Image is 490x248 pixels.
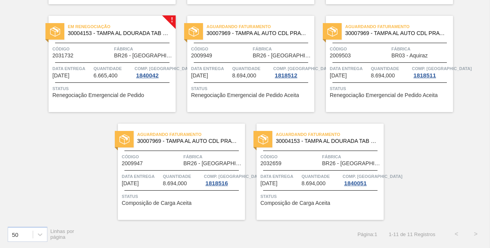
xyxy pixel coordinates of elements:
[52,65,92,72] span: Data entrega
[330,85,451,92] span: Status
[412,72,437,79] div: 1818511
[191,92,299,98] span: Renegociação Emergencial de Pedido Aceita
[52,92,144,98] span: Renegociação Emergencial de Pedido
[183,161,243,166] span: BR26 - Uberlândia
[342,180,368,186] div: 1840051
[204,173,243,186] a: Comp. [GEOGRAPHIC_DATA]1818516
[345,30,447,36] span: 30007969 - TAMPA AL AUTO CDL PRATA CANPACK
[191,45,251,53] span: Código
[52,85,174,92] span: Status
[52,45,112,53] span: Código
[94,65,133,72] span: Quantidade
[330,65,369,72] span: Data entrega
[253,45,312,53] span: Fábrica
[260,193,382,200] span: Status
[302,173,341,180] span: Quantidade
[176,16,314,112] a: statusAguardando Faturamento30007969 - TAMPA AL AUTO CDL PRATA CANPACKCódigo2009949FábricaBR26 - ...
[330,92,438,98] span: Renegociação Emergencial de Pedido Aceita
[314,16,453,112] a: statusAguardando Faturamento30007969 - TAMPA AL AUTO CDL PRATA CANPACKCódigo2009503FábricaBR03 - ...
[122,153,181,161] span: Código
[391,53,428,59] span: BR03 - Aquiraz
[273,72,299,79] div: 1818512
[204,173,263,180] span: Comp. Carga
[191,73,208,79] span: 29/09/2025
[163,173,202,180] span: Quantidade
[357,231,377,237] span: Página : 1
[371,73,395,79] span: 8.694,000
[52,73,69,79] span: 25/09/2025
[134,65,194,72] span: Comp. Carga
[330,53,351,59] span: 2009503
[37,16,176,112] a: !statusEm renegociação30004153 - TAMPA AL DOURADA TAB DOURADO CDL CANPACKCódigo2031732FábricaBR26...
[122,161,143,166] span: 2009947
[273,65,312,79] a: Comp. [GEOGRAPHIC_DATA]1818512
[122,200,191,206] span: Composição de Carga Aceita
[245,124,384,220] a: statusAguardando Faturamento30004153 - TAMPA AL DOURADA TAB DOURADO CDL CANPACKCódigo2032659Fábri...
[273,65,333,72] span: Comp. Carga
[371,65,410,72] span: Quantidade
[260,173,300,180] span: Data entrega
[119,134,129,144] img: status
[260,153,320,161] span: Código
[50,228,74,240] span: Linhas por página
[276,131,384,138] span: Aguardando Faturamento
[412,65,472,72] span: Comp. Carga
[322,161,382,166] span: BR26 - Uberlândia
[206,23,314,30] span: Aguardando Faturamento
[122,193,243,200] span: Status
[137,131,245,138] span: Aguardando Faturamento
[260,200,330,206] span: Composição de Carga Aceita
[412,65,451,79] a: Comp. [GEOGRAPHIC_DATA]1818511
[94,73,117,79] span: 6.665,400
[391,45,451,53] span: Fábrica
[342,173,382,186] a: Comp. [GEOGRAPHIC_DATA]1840051
[466,225,485,244] button: >
[260,161,282,166] span: 2032659
[327,27,337,37] img: status
[232,65,272,72] span: Quantidade
[447,225,466,244] button: <
[191,53,212,59] span: 2009949
[322,153,382,161] span: Fábrica
[106,124,245,220] a: statusAguardando Faturamento30007969 - TAMPA AL AUTO CDL PRATA CANPACKCódigo2009947FábricaBR26 - ...
[114,45,174,53] span: Fábrica
[342,173,402,180] span: Comp. Carga
[260,181,277,186] span: 11/10/2025
[122,181,139,186] span: 30/09/2025
[389,231,435,237] span: 1 - 11 de 11 Registros
[114,53,174,59] span: BR26 - Uberlândia
[68,23,176,30] span: Em renegociação
[163,181,187,186] span: 8.694,000
[232,73,256,79] span: 8.694,000
[52,53,74,59] span: 2031732
[276,138,378,144] span: 30004153 - TAMPA AL DOURADA TAB DOURADO CDL CANPACK
[191,65,230,72] span: Data entrega
[68,30,169,36] span: 30004153 - TAMPA AL DOURADA TAB DOURADO CDL CANPACK
[253,53,312,59] span: BR26 - Uberlândia
[189,27,199,37] img: status
[137,138,239,144] span: 30007969 - TAMPA AL AUTO CDL PRATA CANPACK
[258,134,268,144] img: status
[50,27,60,37] img: status
[134,65,174,79] a: Comp. [GEOGRAPHIC_DATA]1840042
[191,85,312,92] span: Status
[206,30,308,36] span: 30007969 - TAMPA AL AUTO CDL PRATA CANPACK
[122,173,161,180] span: Data entrega
[330,45,389,53] span: Código
[12,231,18,238] div: 50
[302,181,326,186] span: 8.694,000
[183,153,243,161] span: Fábrica
[204,180,229,186] div: 1818516
[134,72,160,79] div: 1840042
[345,23,453,30] span: Aguardando Faturamento
[330,73,347,79] span: 29/09/2025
